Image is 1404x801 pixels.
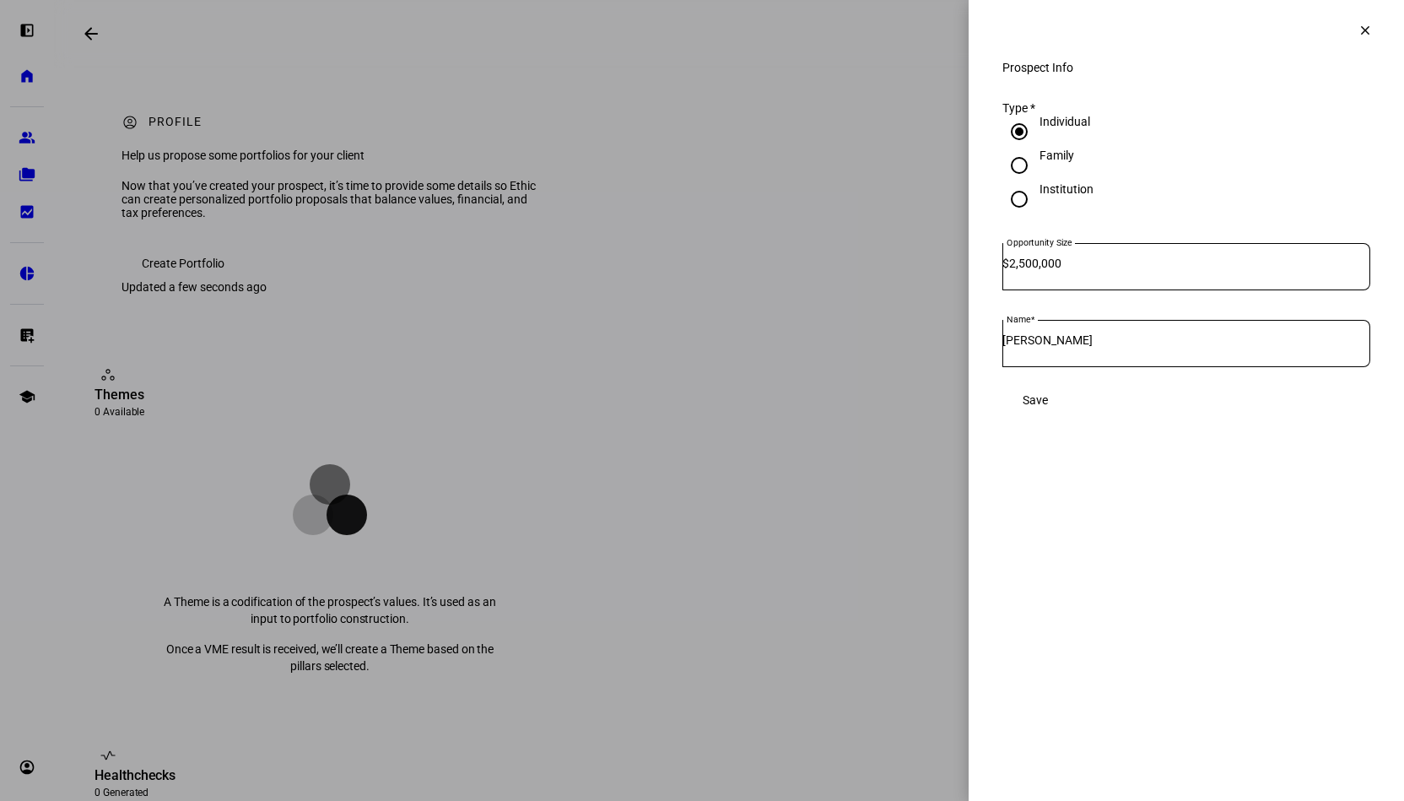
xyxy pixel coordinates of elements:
[1002,383,1068,417] button: Save
[1002,257,1009,270] span: $
[1039,182,1093,196] div: Institution
[1007,237,1072,247] mat-label: Opportunity Size
[1039,149,1074,162] div: Family
[1023,393,1048,407] span: Save
[1002,61,1370,74] div: Prospect Info
[1007,314,1030,324] mat-label: Name
[1358,23,1373,38] mat-icon: clear
[1039,115,1090,128] div: Individual
[1002,101,1370,115] div: Type *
